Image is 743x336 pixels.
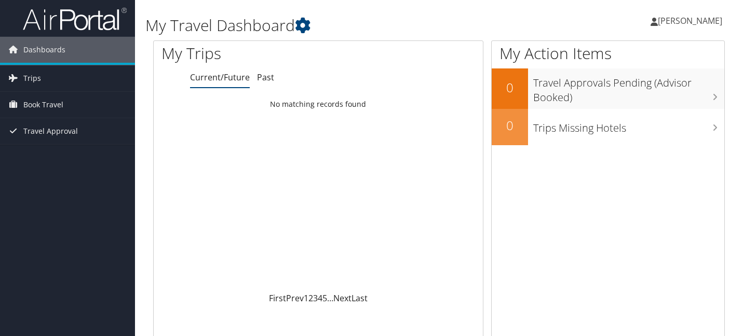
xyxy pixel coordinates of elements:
h1: My Travel Dashboard [145,15,537,36]
a: [PERSON_NAME] [651,5,733,36]
a: 0Travel Approvals Pending (Advisor Booked) [492,68,724,108]
a: 4 [318,292,322,304]
img: airportal-logo.png [23,7,127,31]
h3: Trips Missing Hotels [533,116,724,135]
h2: 0 [492,117,528,134]
span: Travel Approval [23,118,78,144]
td: No matching records found [154,95,483,114]
a: Next [333,292,352,304]
span: [PERSON_NAME] [658,15,722,26]
span: Dashboards [23,37,65,63]
a: 0Trips Missing Hotels [492,109,724,145]
h2: 0 [492,79,528,96]
span: … [327,292,333,304]
span: Book Travel [23,92,63,118]
a: Current/Future [190,72,250,83]
span: Trips [23,65,41,91]
a: First [269,292,286,304]
h1: My Trips [161,43,338,64]
a: 5 [322,292,327,304]
a: Last [352,292,368,304]
a: 3 [313,292,318,304]
h3: Travel Approvals Pending (Advisor Booked) [533,71,724,105]
a: 2 [308,292,313,304]
h1: My Action Items [492,43,724,64]
a: 1 [304,292,308,304]
a: Prev [286,292,304,304]
a: Past [257,72,274,83]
